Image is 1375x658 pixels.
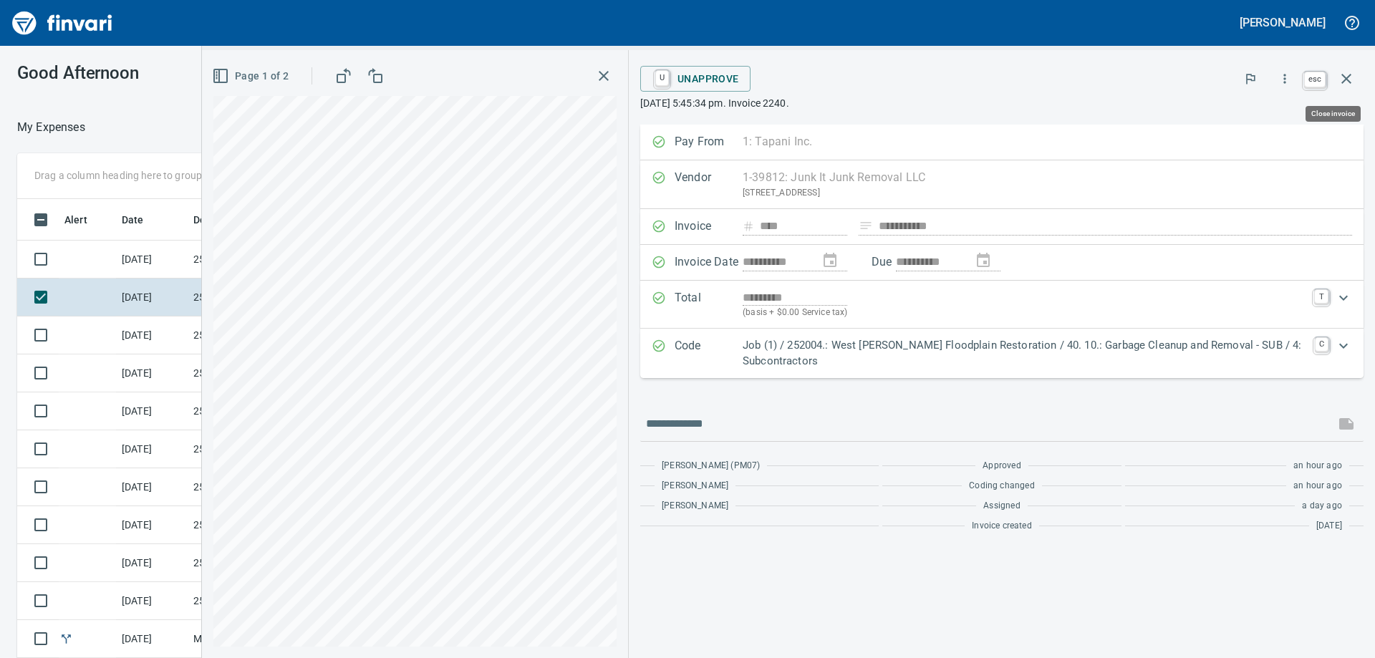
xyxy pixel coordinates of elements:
button: More [1269,63,1301,95]
a: esc [1304,72,1326,87]
img: Finvari [9,6,116,40]
span: an hour ago [1293,459,1342,473]
td: 252004.4003 [188,279,317,316]
td: 253502 [188,392,317,430]
td: [DATE] [116,544,188,582]
span: Alert [64,211,106,228]
h5: [PERSON_NAME] [1240,15,1326,30]
td: [DATE] [116,392,188,430]
td: [DATE] [116,279,188,316]
td: [DATE] [116,620,188,658]
td: [DATE] [116,506,188,544]
span: [PERSON_NAME] [662,499,728,513]
span: Unapprove [652,67,739,91]
button: Flag [1235,63,1266,95]
td: 252004.8249 [188,354,317,392]
span: Split transaction [59,634,74,643]
p: Total [675,289,743,320]
span: Description [193,211,266,228]
p: Job (1) / 252004.: West [PERSON_NAME] Floodplain Restoration / 40. 10.: Garbage Cleanup and Remov... [743,337,1306,369]
div: Expand [640,329,1364,378]
p: Drag a column heading here to group the table [34,168,244,183]
span: Alert [64,211,87,228]
span: [DATE] [1316,519,1342,533]
td: [DATE] [116,241,188,279]
span: This records your message into the invoice and notifies anyone mentioned [1329,407,1364,441]
span: [PERSON_NAME] [662,479,728,493]
td: [DATE] [116,316,188,354]
nav: breadcrumb [17,119,85,136]
span: Coding changed [969,479,1034,493]
td: 253502 [188,544,317,582]
td: [DATE] [116,582,188,620]
span: Assigned [983,499,1020,513]
a: T [1314,289,1328,304]
button: UUnapprove [640,66,751,92]
span: Date [122,211,163,228]
td: [DATE] [116,354,188,392]
td: 252004.1001 [188,506,317,544]
span: Page 1 of 2 [215,67,289,85]
a: U [655,70,669,86]
button: [PERSON_NAME] [1236,11,1329,34]
td: 253502 [188,468,317,506]
span: Description [193,211,247,228]
h3: Good Afternoon [17,63,322,83]
span: [PERSON_NAME] (PM07) [662,459,760,473]
td: [DATE] [116,468,188,506]
div: Expand [640,281,1364,329]
span: Approved [983,459,1021,473]
span: an hour ago [1293,479,1342,493]
p: [DATE] 5:45:34 pm. Invoice 2240. [640,96,1364,110]
td: 253502 [188,430,317,468]
span: Invoice created [972,519,1032,533]
td: [DATE] [116,430,188,468]
td: MILEAGE REIMB [188,620,317,658]
p: My Expenses [17,119,85,136]
a: C [1315,337,1328,352]
p: Code [675,337,743,369]
button: Page 1 of 2 [209,63,294,89]
p: (basis + $0.00 Service tax) [743,306,1306,320]
td: 252004.4002 [188,316,317,354]
span: a day ago [1302,499,1342,513]
span: Date [122,211,144,228]
td: 252004.1001 [188,241,317,279]
td: 253502 [188,582,317,620]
